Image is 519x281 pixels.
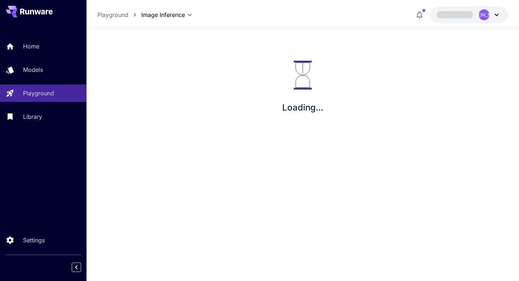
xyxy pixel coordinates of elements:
div: Collapse sidebar [77,261,86,274]
div: [PERSON_NAME] [479,9,489,20]
p: Home [23,42,39,51]
button: Collapse sidebar [72,263,81,272]
a: Playground [97,10,128,19]
nav: breadcrumb [97,10,141,19]
span: Image Inference [141,10,185,19]
p: Loading... [282,101,323,114]
p: Playground [23,89,54,98]
p: Library [23,112,42,121]
p: Settings [23,236,45,245]
button: [PERSON_NAME] [430,7,508,23]
p: Models [23,65,43,74]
